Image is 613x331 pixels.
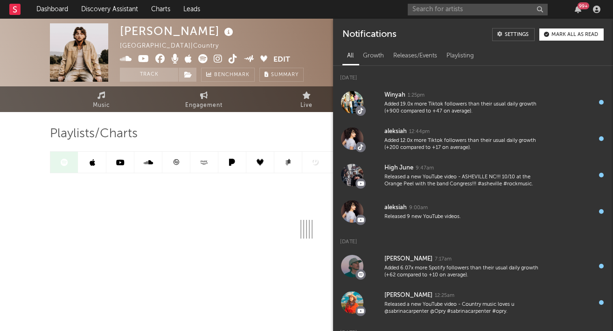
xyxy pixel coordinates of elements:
[93,100,110,111] span: Music
[333,248,613,284] a: [PERSON_NAME]7:17amAdded 6.07x more Spotify followers than their usual daily growth (+62 compared...
[384,254,432,265] div: [PERSON_NAME]
[342,48,358,64] div: All
[384,290,432,301] div: [PERSON_NAME]
[384,162,413,174] div: High June
[50,86,153,112] a: Music
[271,72,299,77] span: Summary
[333,230,613,248] div: [DATE]
[384,301,549,316] div: Released a new YouTube video - Country music loves u @sabrinacarpenter @Opry #sabrinacarpenter #o...
[408,4,548,15] input: Search for artists
[384,126,407,137] div: aleksiah
[384,265,549,279] div: Added 6.07x more Spotify followers than their usual daily growth (+62 compared to +10 on average).
[442,48,479,64] div: Playlisting
[333,157,613,193] a: High June9:47amReleased a new YouTube video - ASHEVILLE NC!!! 10/10 at the Orange Peel with the b...
[358,48,389,64] div: Growth
[389,48,442,64] div: Releases/Events
[492,28,535,41] a: Settings
[435,256,452,263] div: 7:17am
[409,128,430,135] div: 12:44pm
[416,165,434,172] div: 9:47am
[201,68,255,82] a: Benchmark
[185,100,223,111] span: Engagement
[259,68,304,82] button: Summary
[435,292,454,299] div: 12:25am
[333,66,613,84] div: [DATE]
[255,86,358,112] a: Live
[120,68,178,82] button: Track
[120,41,230,52] div: [GEOGRAPHIC_DATA] | Country
[575,6,581,13] button: 99+
[153,86,255,112] a: Engagement
[333,120,613,157] a: aleksiah12:44pmAdded 12.0x more Tiktok followers than their usual daily growth (+200 compared to ...
[120,23,236,39] div: [PERSON_NAME]
[333,284,613,321] a: [PERSON_NAME]12:25amReleased a new YouTube video - Country music loves u @sabrinacarpenter @Opry ...
[333,84,613,120] a: Winyah1:25pmAdded 19.0x more Tiktok followers than their usual daily growth (+900 compared to +47...
[551,32,598,37] div: Mark all as read
[342,28,396,41] div: Notifications
[50,128,138,140] span: Playlists/Charts
[214,70,250,81] span: Benchmark
[384,137,549,152] div: Added 12.0x more Tiktok followers than their usual daily growth (+200 compared to +17 on average).
[408,92,425,99] div: 1:25pm
[384,213,549,220] div: Released 9 new YouTube videos.
[409,204,428,211] div: 9:00am
[333,193,613,230] a: aleksiah9:00amReleased 9 new YouTube videos.
[384,202,407,213] div: aleksiah
[578,2,589,9] div: 99 +
[384,174,549,188] div: Released a new YouTube video - ASHEVILLE NC!!! 10/10 at the Orange Peel with the band Congress!!!...
[273,54,290,66] button: Edit
[384,101,549,115] div: Added 19.0x more Tiktok followers than their usual daily growth (+900 compared to +47 on average).
[539,28,604,41] button: Mark all as read
[505,32,529,37] div: Settings
[384,90,405,101] div: Winyah
[300,100,313,111] span: Live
